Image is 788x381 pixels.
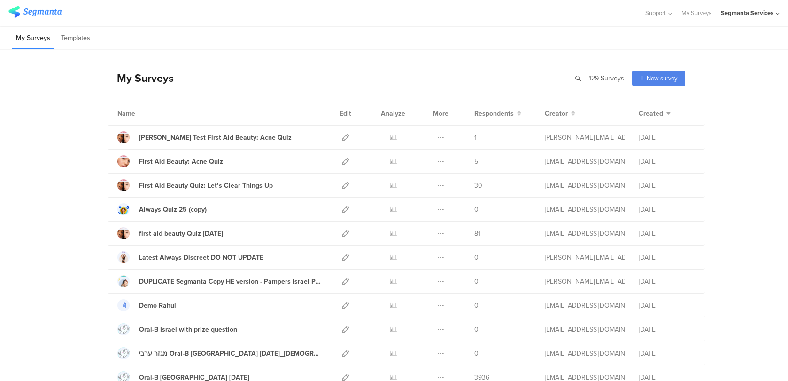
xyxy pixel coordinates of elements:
div: riel@segmanta.com [545,277,625,286]
div: first aid beauty Quiz July 25 [139,229,223,238]
div: Always Quiz 25 (copy) [139,205,207,214]
div: Segmanta Services [721,8,773,17]
div: Latest Always Discreet DO NOT UPDATE [139,253,263,262]
li: Templates [57,27,94,49]
a: Always Quiz 25 (copy) [117,203,207,215]
div: [DATE] [639,181,695,190]
span: 30 [474,181,482,190]
div: Demo Rahul [139,301,176,310]
div: eliran@segmanta.com [545,229,625,238]
a: First Aid Beauty: Acne Quiz [117,155,223,167]
div: [DATE] [639,229,695,238]
span: 0 [474,325,479,334]
span: 0 [474,301,479,310]
a: [PERSON_NAME] Test First Aid Beauty: Acne Quiz [117,131,292,143]
a: First Aid Beauty Quiz: Let’s Clear Things Up [117,179,273,191]
div: First Aid Beauty Quiz: Let’s Clear Things Up [139,181,273,190]
span: | [583,73,587,83]
div: shai@segmanta.com [545,325,625,334]
div: My Surveys [108,70,174,86]
a: Demo Rahul [117,299,176,311]
div: More [431,102,451,125]
div: [DATE] [639,205,695,214]
div: [DATE] [639,325,695,334]
div: מגזר ערבי Oral-B Israel Dec 2024_Female Version [139,349,321,358]
span: 129 Surveys [589,73,624,83]
a: Latest Always Discreet DO NOT UPDATE [117,251,263,263]
div: riel@segmanta.com [545,133,625,143]
span: 0 [474,277,479,286]
div: [DATE] [639,133,695,143]
span: 0 [474,349,479,358]
div: Name [117,109,174,119]
div: Oral-B Israel with prize question [139,325,237,334]
span: 0 [474,205,479,214]
div: gillat@segmanta.com [545,205,625,214]
span: Created [639,109,663,119]
img: segmanta logo [8,6,62,18]
span: Respondents [474,109,514,119]
div: DUPLICATE Segmanta Copy HE version - Pampers Israel Product Recommender [139,277,321,286]
div: [DATE] [639,277,695,286]
div: riel@segmanta.com [545,253,625,262]
div: Edit [335,102,355,125]
a: מגזר ערבי Oral-B [GEOGRAPHIC_DATA] [DATE]_[DEMOGRAPHIC_DATA] Version [117,347,321,359]
span: 81 [474,229,480,238]
div: channelle@segmanta.com [545,157,625,167]
div: eliran@segmanta.com [545,349,625,358]
div: [DATE] [639,301,695,310]
button: Created [639,109,671,119]
div: shai@segmanta.com [545,301,625,310]
button: Respondents [474,109,521,119]
span: 0 [474,253,479,262]
a: Oral-B Israel with prize question [117,323,237,335]
div: [DATE] [639,157,695,167]
span: Support [645,8,666,17]
button: Creator [545,109,575,119]
div: Riel Test First Aid Beauty: Acne Quiz [139,133,292,143]
div: Analyze [379,102,407,125]
div: eliran@segmanta.com [545,181,625,190]
span: 1 [474,133,477,143]
a: DUPLICATE Segmanta Copy HE version - Pampers Israel Product Recommender [117,275,321,287]
div: [DATE] [639,253,695,262]
a: first aid beauty Quiz [DATE] [117,227,223,239]
span: New survey [647,74,677,83]
span: 5 [474,157,478,167]
div: [DATE] [639,349,695,358]
span: Creator [545,109,568,119]
li: My Surveys [12,27,54,49]
div: First Aid Beauty: Acne Quiz [139,157,223,167]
